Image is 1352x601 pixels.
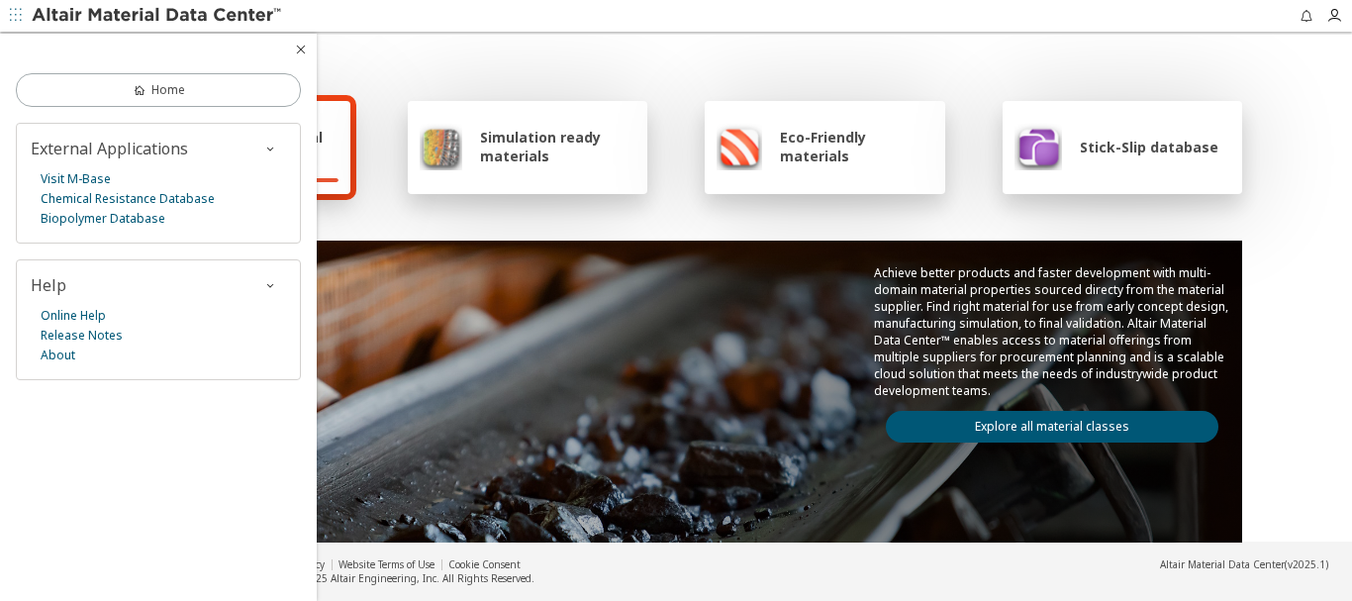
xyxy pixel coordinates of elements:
a: Cookie Consent [448,557,521,571]
span: Stick-Slip database [1080,138,1218,156]
a: Home [16,73,301,107]
img: Simulation ready materials [420,123,462,170]
img: Stick-Slip database [1014,123,1062,170]
a: Biopolymer Database [41,209,165,229]
p: Achieve better products and faster development with multi-domain material properties sourced dire... [874,264,1230,399]
span: Simulation ready materials [480,128,635,165]
a: Chemical Resistance Database [41,189,215,209]
a: Explore all material classes [886,411,1218,443]
a: Online Help [41,306,106,326]
span: Altair Material Data Center [1160,557,1285,571]
img: Altair Material Data Center [32,6,284,26]
span: Home [151,82,185,98]
a: Website Terms of Use [338,557,435,571]
a: About [41,346,75,365]
span: External Applications [31,138,188,159]
img: Eco-Friendly materials [717,123,762,170]
div: © 2025 Altair Engineering, Inc. All Rights Reserved. [293,571,534,585]
a: Visit M-Base [41,169,111,189]
span: Help [31,274,66,296]
a: Release Notes [41,326,123,346]
span: Eco-Friendly materials [780,128,932,165]
div: (v2025.1) [1160,557,1328,571]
